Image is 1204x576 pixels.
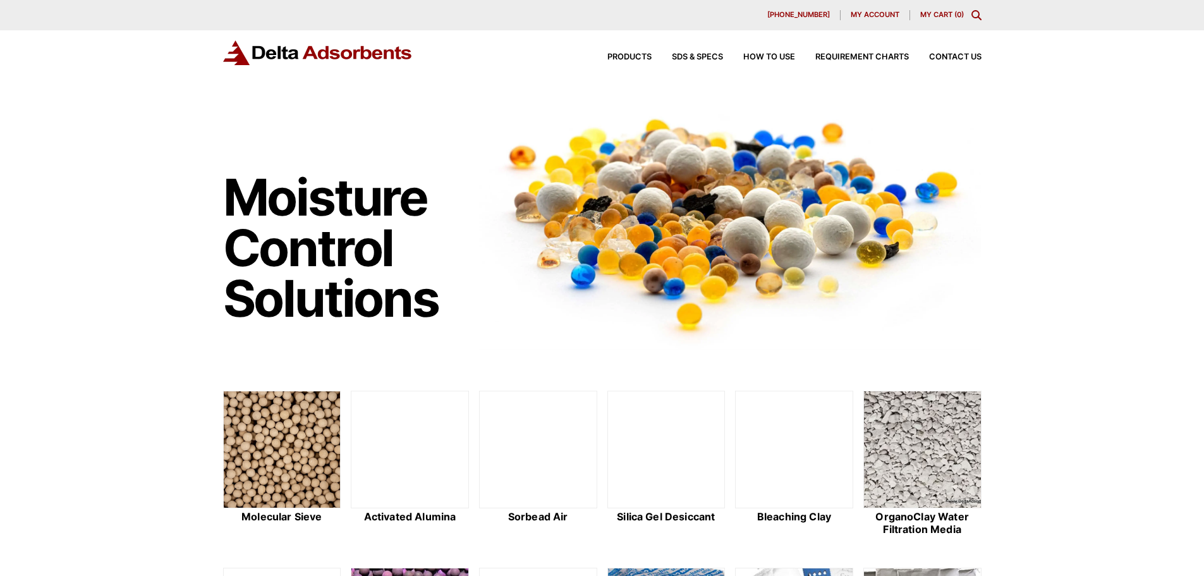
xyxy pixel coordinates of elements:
[223,172,467,324] h1: Moisture Control Solutions
[607,53,652,61] span: Products
[723,53,795,61] a: How to Use
[672,53,723,61] span: SDS & SPECS
[929,53,982,61] span: Contact Us
[841,10,910,20] a: My account
[767,11,830,18] span: [PHONE_NUMBER]
[757,10,841,20] a: [PHONE_NUMBER]
[351,511,469,523] h2: Activated Alumina
[607,391,726,537] a: Silica Gel Desiccant
[851,11,899,18] span: My account
[863,391,982,537] a: OrganoClay Water Filtration Media
[920,10,964,19] a: My Cart (0)
[587,53,652,61] a: Products
[863,511,982,535] h2: OrganoClay Water Filtration Media
[971,10,982,20] div: Toggle Modal Content
[735,391,853,537] a: Bleaching Clay
[909,53,982,61] a: Contact Us
[795,53,909,61] a: Requirement Charts
[607,511,726,523] h2: Silica Gel Desiccant
[652,53,723,61] a: SDS & SPECS
[351,391,469,537] a: Activated Alumina
[743,53,795,61] span: How to Use
[479,391,597,537] a: Sorbead Air
[223,511,341,523] h2: Molecular Sieve
[479,511,597,523] h2: Sorbead Air
[735,511,853,523] h2: Bleaching Clay
[223,391,341,537] a: Molecular Sieve
[223,40,413,65] img: Delta Adsorbents
[815,53,909,61] span: Requirement Charts
[479,95,982,350] img: Image
[957,10,961,19] span: 0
